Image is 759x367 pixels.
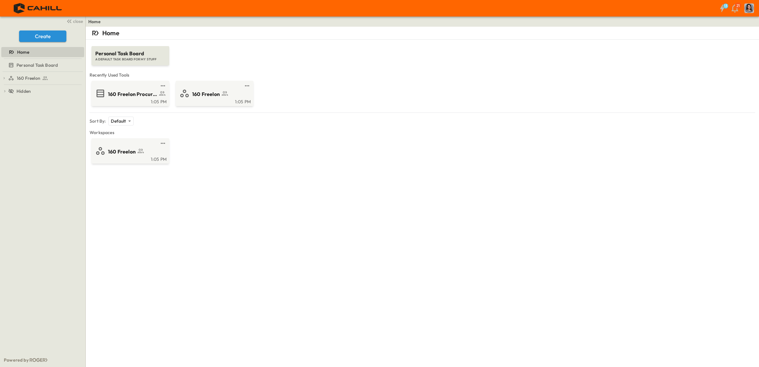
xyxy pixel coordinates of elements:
span: 160 Freelon Procurement Log [108,91,157,98]
a: Personal Task BoardA DEFAULT TASK BOARD FOR MY STUFF [91,40,170,65]
span: Workspaces [90,129,755,136]
a: 160 Freelon [93,146,167,156]
button: test [243,82,251,90]
p: Sort By: [90,118,106,124]
a: 1:05 PM [177,99,251,104]
div: 160 Freelontest [1,73,84,83]
span: Home [17,49,29,55]
span: Personal Task Board [17,62,58,68]
nav: breadcrumbs [88,18,104,25]
p: Home [102,29,119,37]
a: 160 Freelon [177,88,251,99]
p: 21 [736,3,740,8]
a: 1:05 PM [93,99,167,104]
a: Personal Task Board [1,61,83,70]
span: Personal Task Board [95,50,165,57]
button: test [159,139,167,147]
button: test [159,82,167,90]
h6: 13 [724,3,728,9]
span: A DEFAULT TASK BOARD FOR MY STUFF [95,57,165,62]
span: 160 Freelon [108,148,136,155]
a: 160 Freelon Procurement Log [93,88,167,99]
span: 160 Freelon [192,91,220,98]
span: Hidden [17,88,31,94]
img: 4f72bfc4efa7236828875bac24094a5ddb05241e32d018417354e964050affa1.png [8,2,69,15]
a: Home [1,48,83,57]
a: Home [88,18,101,25]
span: 160 Freelon [17,75,40,81]
img: Profile Picture [744,3,754,13]
a: 1:05 PM [93,156,167,161]
button: Create [19,31,66,42]
span: Recently Used Tools [90,72,755,78]
button: 13 [716,3,729,14]
p: Default [111,118,126,124]
div: Personal Task Boardtest [1,60,84,70]
span: close [73,18,83,24]
button: close [64,17,84,25]
div: Default [108,117,133,126]
a: 160 Freelon [8,74,83,83]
